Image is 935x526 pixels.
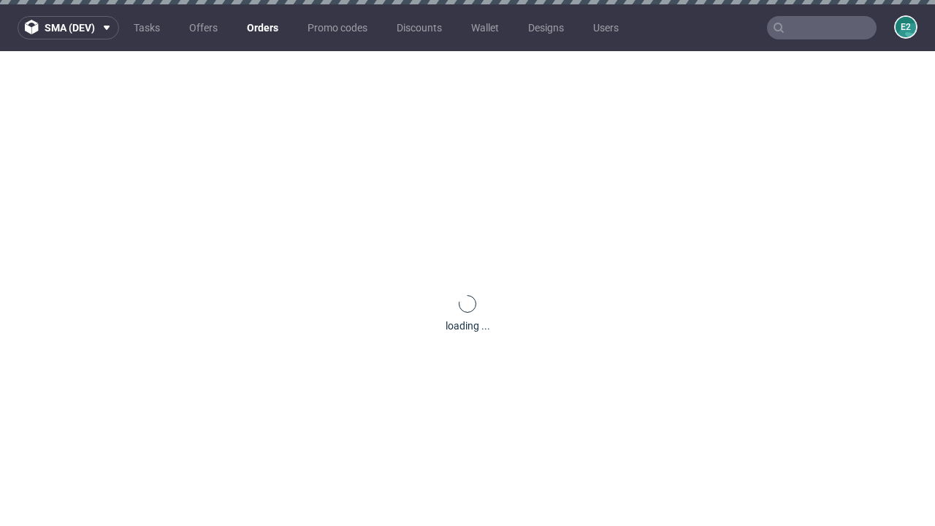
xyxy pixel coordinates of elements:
a: Offers [180,16,226,39]
figcaption: e2 [896,17,916,37]
a: Orders [238,16,287,39]
a: Promo codes [299,16,376,39]
a: Wallet [462,16,508,39]
button: sma (dev) [18,16,119,39]
a: Discounts [388,16,451,39]
a: Designs [519,16,573,39]
span: sma (dev) [45,23,95,33]
a: Users [584,16,627,39]
a: Tasks [125,16,169,39]
div: loading ... [446,319,490,333]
